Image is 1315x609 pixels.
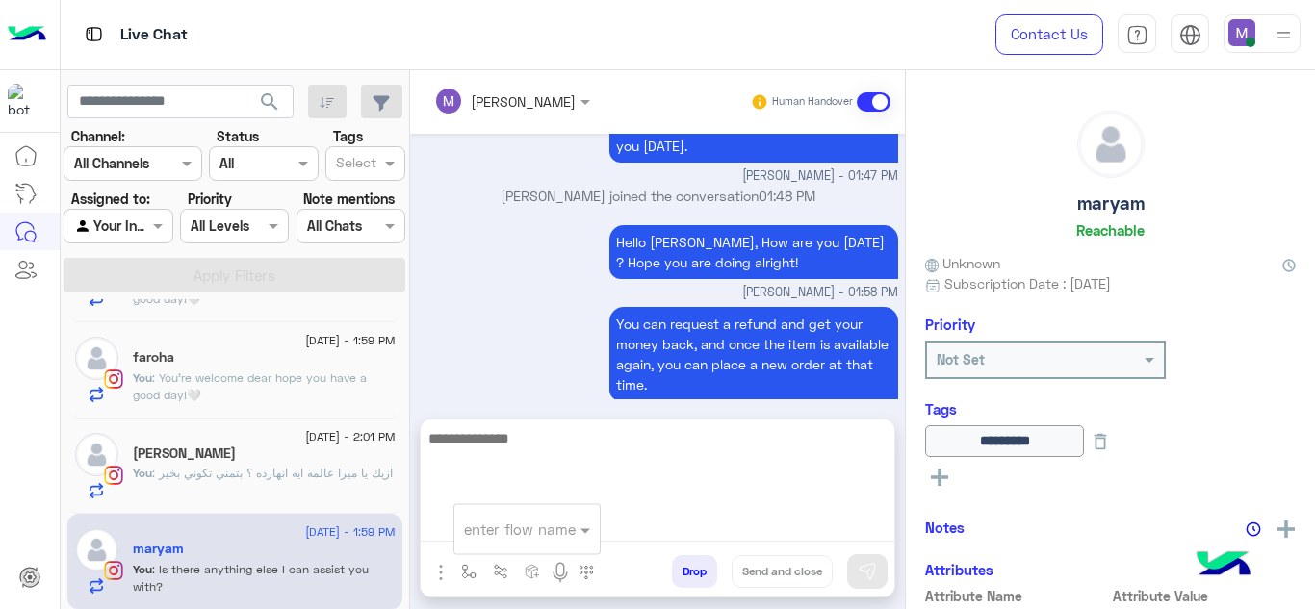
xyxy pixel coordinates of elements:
[133,541,184,557] h5: maryam
[104,466,123,485] img: Instagram
[995,14,1103,55] a: Contact Us
[1246,521,1261,537] img: notes
[258,90,281,114] span: search
[925,400,1296,418] h6: Tags
[429,561,452,584] img: send attachment
[133,562,369,594] span: Is there anything else I can assist you with?
[152,466,393,480] span: ازيك يا ميرا عالمه ايه انهارده ؟ بتمني تكوني بخير
[1126,24,1148,46] img: tab
[246,85,294,126] button: search
[75,433,118,476] img: defaultAdmin.png
[1077,192,1145,215] h5: maryam
[609,225,898,279] p: 20/8/2025, 1:58 PM
[732,555,833,588] button: Send and close
[305,428,395,445] span: [DATE] - 2:01 PM
[1277,520,1295,538] img: add
[772,94,853,110] small: Human Handover
[418,186,898,206] p: [PERSON_NAME] joined the conversation
[71,126,125,146] label: Channel:
[1179,24,1201,46] img: tab
[925,561,993,578] h6: Attributes
[759,188,815,204] span: 01:48 PM
[133,466,152,480] span: You
[333,152,376,177] div: Select
[525,564,540,579] img: create order
[742,284,898,302] span: [PERSON_NAME] - 01:58 PM
[453,555,485,587] button: select flow
[75,337,118,380] img: defaultAdmin.png
[579,565,594,580] img: make a call
[672,555,717,588] button: Drop
[1076,221,1145,239] h6: Reachable
[1228,19,1255,46] img: userImage
[925,519,965,536] h6: Notes
[1078,112,1144,177] img: defaultAdmin.png
[217,126,259,146] label: Status
[120,22,188,48] p: Live Chat
[82,22,106,46] img: tab
[925,316,975,333] h6: Priority
[133,445,236,462] h5: Mira Magdy
[1113,586,1297,606] span: Attribute Value
[133,370,152,385] span: You
[8,14,46,55] img: Logo
[64,258,405,292] button: Apply Filters
[71,189,150,209] label: Assigned to:
[104,369,123,389] img: Instagram
[303,189,395,209] label: Note mentions
[133,349,174,366] h5: faroha
[485,555,517,587] button: Trigger scenario
[305,332,395,349] span: [DATE] - 1:59 PM
[925,586,1109,606] span: Attribute Name
[493,564,508,579] img: Trigger scenario
[925,253,1000,273] span: Unknown
[1190,532,1257,599] img: hulul-logo.png
[133,370,367,402] span: You're welcome dear hope you have a good day!🤍
[549,561,572,584] img: send voice note
[188,189,232,209] label: Priority
[944,273,1111,293] span: Subscription Date : [DATE]
[1272,23,1296,47] img: profile
[305,523,395,541] span: [DATE] - 1:59 PM
[133,562,152,576] span: You
[1118,14,1156,55] a: tab
[858,562,877,581] img: send message
[8,84,42,118] img: 317874714732967
[461,564,477,579] img: select flow
[75,528,118,571] img: defaultAdmin.png
[517,555,549,587] button: create order
[333,126,363,146] label: Tags
[609,307,898,401] p: 20/8/2025, 1:59 PM
[104,561,123,580] img: Instagram
[742,167,898,186] span: [PERSON_NAME] - 01:47 PM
